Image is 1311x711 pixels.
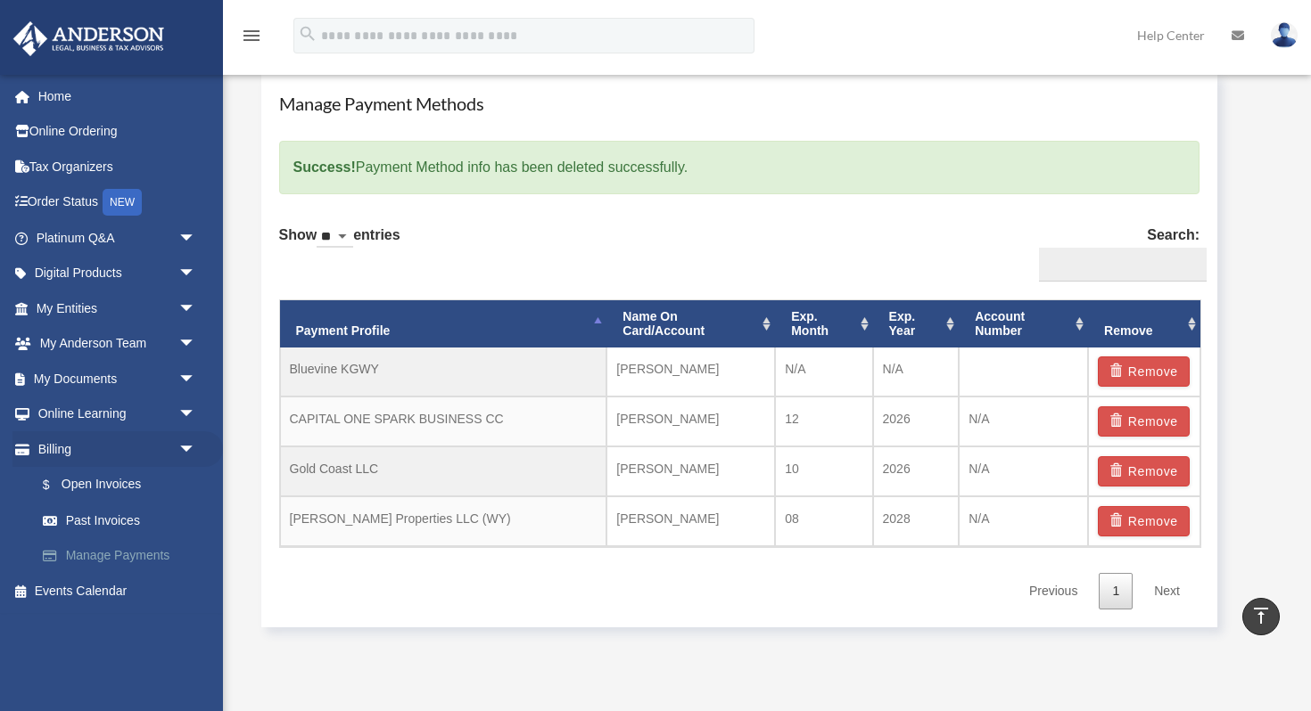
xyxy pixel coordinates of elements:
img: Anderson Advisors Platinum Portal [8,21,169,56]
a: My Entitiesarrow_drop_down [12,290,223,326]
i: vertical_align_top [1250,605,1272,626]
a: Online Ordering [12,114,223,150]
td: [PERSON_NAME] [606,396,775,446]
span: arrow_drop_down [178,431,214,468]
a: 1 [1099,573,1133,609]
td: [PERSON_NAME] [606,446,775,496]
td: 12 [775,396,872,446]
label: Show entries [279,223,400,266]
td: Bluevine KGWY [280,347,607,396]
td: N/A [959,396,1088,446]
i: search [298,24,317,44]
td: 2028 [873,496,960,546]
th: Remove: activate to sort column ascending [1088,300,1200,348]
img: User Pic [1271,22,1298,48]
span: arrow_drop_down [178,396,214,433]
td: N/A [959,446,1088,496]
span: arrow_drop_down [178,256,214,292]
td: N/A [959,496,1088,546]
a: Online Learningarrow_drop_down [12,396,223,432]
td: 2026 [873,446,960,496]
button: Remove [1098,406,1190,437]
th: Exp. Month: activate to sort column ascending [775,300,872,348]
input: Search: [1039,248,1207,282]
span: $ [53,474,62,496]
a: menu [241,31,262,46]
a: Previous [1016,573,1091,609]
a: Platinum Q&Aarrow_drop_down [12,220,223,256]
a: Next [1141,573,1193,609]
td: CAPITAL ONE SPARK BUSINESS CC [280,396,607,446]
label: Search: [1032,223,1200,282]
i: menu [241,25,262,46]
a: Digital Productsarrow_drop_down [12,256,223,291]
a: My Anderson Teamarrow_drop_down [12,326,223,362]
td: [PERSON_NAME] [606,347,775,396]
button: Remove [1098,356,1190,387]
th: Account Number: activate to sort column ascending [959,300,1088,348]
td: N/A [873,347,960,396]
td: 10 [775,446,872,496]
select: Showentries [317,227,353,248]
span: arrow_drop_down [178,326,214,363]
a: Order StatusNEW [12,184,223,221]
a: Home [12,78,223,114]
a: vertical_align_top [1242,598,1280,635]
a: My Documentsarrow_drop_down [12,361,223,396]
div: Payment Method info has been deleted successfully. [279,141,1200,194]
td: N/A [775,347,872,396]
a: $Open Invoices [25,467,223,503]
th: Exp. Year: activate to sort column ascending [873,300,960,348]
td: [PERSON_NAME] Properties LLC (WY) [280,496,607,546]
th: Name On Card/Account: activate to sort column ascending [606,300,775,348]
a: Billingarrow_drop_down [12,431,223,467]
a: Past Invoices [25,503,223,538]
h4: Manage Payment Methods [279,91,1200,116]
div: NEW [103,189,142,216]
button: Remove [1098,456,1190,486]
a: Events Calendar [12,573,223,609]
a: Tax Organizers [12,149,223,184]
a: Manage Payments [25,538,223,574]
td: 08 [775,496,872,546]
span: arrow_drop_down [178,220,214,257]
td: Gold Coast LLC [280,446,607,496]
td: 2026 [873,396,960,446]
span: arrow_drop_down [178,361,214,397]
th: Payment Profile: activate to sort column descending [280,300,607,348]
span: arrow_drop_down [178,290,214,327]
strong: Success! [293,159,356,175]
td: [PERSON_NAME] [606,496,775,546]
button: Remove [1098,506,1190,536]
